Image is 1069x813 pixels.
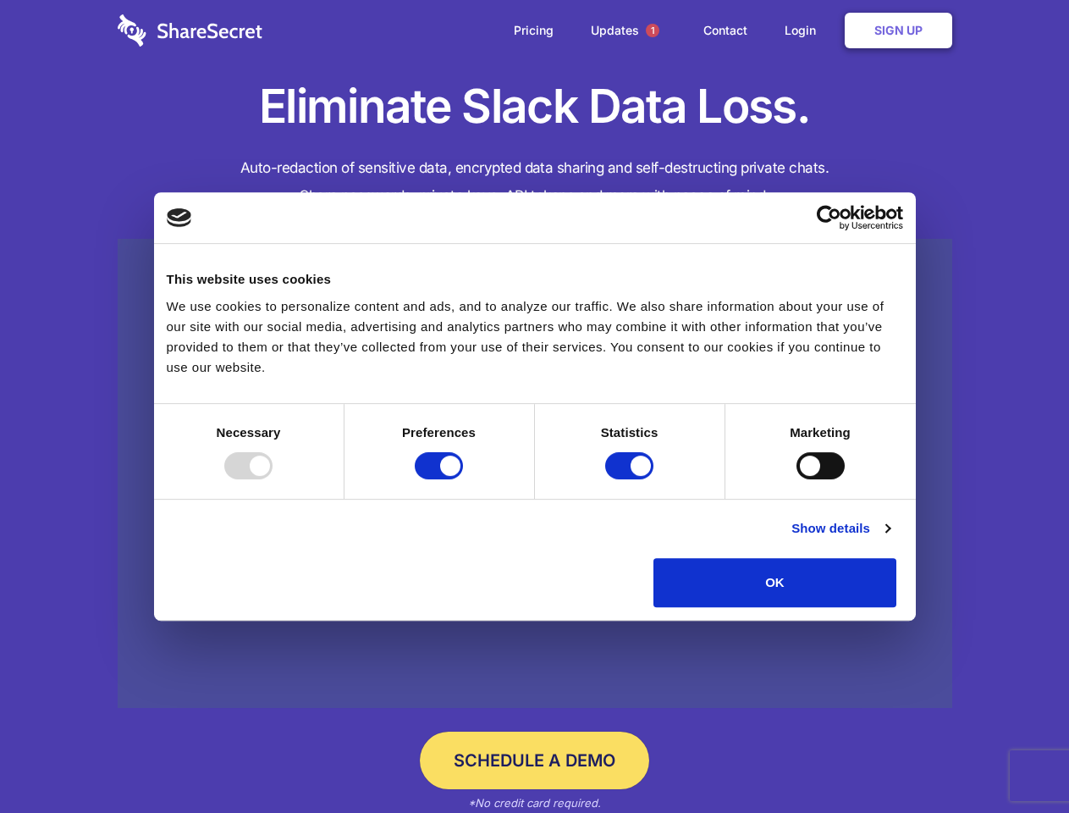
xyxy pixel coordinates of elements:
a: Show details [791,518,890,539]
strong: Preferences [402,425,476,440]
img: logo [167,208,192,227]
a: Sign Up [845,13,952,48]
em: *No credit card required. [468,796,601,810]
button: OK [653,558,896,607]
span: 1 [646,24,659,37]
img: logo-wordmark-white-trans-d4663122ce5f474addd5e946df7df03e33cb6a1c49d2221995e7729f52c070b2.svg [118,14,262,47]
a: Schedule a Demo [420,732,649,789]
a: Contact [686,4,764,57]
a: Usercentrics Cookiebot - opens in a new window [755,205,903,230]
a: Login [768,4,841,57]
strong: Marketing [790,425,851,440]
a: Wistia video thumbnail [118,239,952,709]
a: Pricing [497,4,570,57]
div: This website uses cookies [167,269,903,290]
h4: Auto-redaction of sensitive data, encrypted data sharing and self-destructing private chats. Shar... [118,154,952,210]
strong: Necessary [217,425,281,440]
strong: Statistics [601,425,658,440]
h1: Eliminate Slack Data Loss. [118,76,952,137]
div: We use cookies to personalize content and ads, and to analyze our traffic. We also share informat... [167,296,903,378]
